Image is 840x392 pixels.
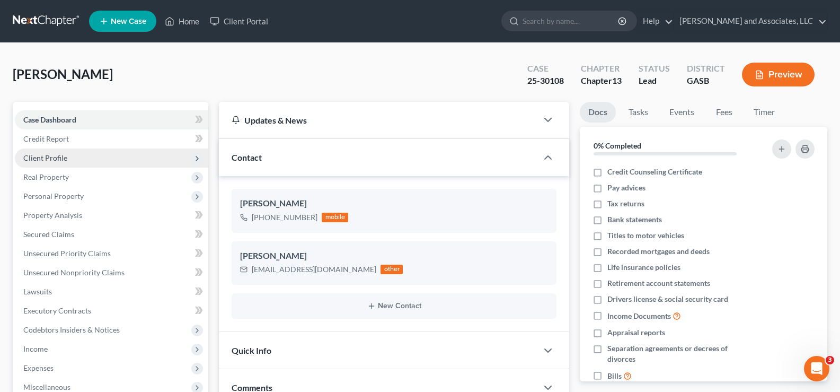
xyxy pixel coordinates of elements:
div: Status [639,63,670,75]
span: Income Documents [607,311,671,321]
a: Home [160,12,205,31]
span: Titles to motor vehicles [607,230,684,241]
iframe: Intercom live chat [804,356,829,381]
span: Tax returns [607,198,644,209]
span: Personal Property [23,191,84,201]
a: [PERSON_NAME] and Associates, LLC [674,12,827,31]
div: [PERSON_NAME] [240,250,548,263]
span: Client Profile [23,153,67,162]
a: Timer [745,102,783,123]
span: Quick Info [232,345,271,355]
span: Pay advices [607,182,646,193]
div: [PHONE_NUMBER] [252,212,317,223]
button: Preview [742,63,815,86]
span: Recorded mortgages and deeds [607,246,710,257]
a: Unsecured Priority Claims [15,244,208,263]
a: Help [638,12,673,31]
div: [EMAIL_ADDRESS][DOMAIN_NAME] [252,264,376,275]
a: Tasks [620,102,657,123]
span: [PERSON_NAME] [13,66,113,82]
div: Case [527,63,564,75]
span: Case Dashboard [23,115,76,124]
span: New Case [111,18,146,25]
a: Credit Report [15,129,208,149]
a: Lawsuits [15,282,208,301]
span: Bills [607,371,622,381]
a: Events [661,102,703,123]
div: Chapter [581,75,622,87]
a: Case Dashboard [15,110,208,129]
span: Codebtors Insiders & Notices [23,325,120,334]
span: Real Property [23,172,69,181]
span: Contact [232,152,262,162]
div: GASB [687,75,725,87]
span: Lawsuits [23,287,52,296]
input: Search by name... [523,11,620,31]
div: District [687,63,725,75]
span: Life insurance policies [607,262,680,273]
span: Drivers license & social security card [607,294,728,304]
span: Retirement account statements [607,278,710,289]
a: Docs [580,102,616,123]
span: Credit Counseling Certificate [607,167,702,177]
div: Chapter [581,63,622,75]
span: Unsecured Priority Claims [23,249,111,258]
div: Updates & News [232,115,525,126]
a: Secured Claims [15,225,208,244]
a: Client Portal [205,12,273,31]
span: Expenses [23,363,54,372]
strong: 0% Completed [594,141,641,150]
span: Bank statements [607,214,662,225]
span: Credit Report [23,134,69,143]
div: [PERSON_NAME] [240,197,548,210]
a: Property Analysis [15,206,208,225]
div: 25-30108 [527,75,564,87]
span: 3 [826,356,834,364]
div: mobile [322,213,348,222]
span: Property Analysis [23,211,82,220]
span: 13 [612,75,622,85]
span: Miscellaneous [23,382,70,391]
div: Lead [639,75,670,87]
a: Fees [707,102,741,123]
span: Income [23,344,48,353]
div: other [381,265,403,274]
span: Appraisal reports [607,327,665,338]
span: Executory Contracts [23,306,91,315]
a: Executory Contracts [15,301,208,320]
span: Separation agreements or decrees of divorces [607,343,756,364]
button: New Contact [240,302,548,310]
span: Unsecured Nonpriority Claims [23,268,125,277]
span: Secured Claims [23,230,74,239]
a: Unsecured Nonpriority Claims [15,263,208,282]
